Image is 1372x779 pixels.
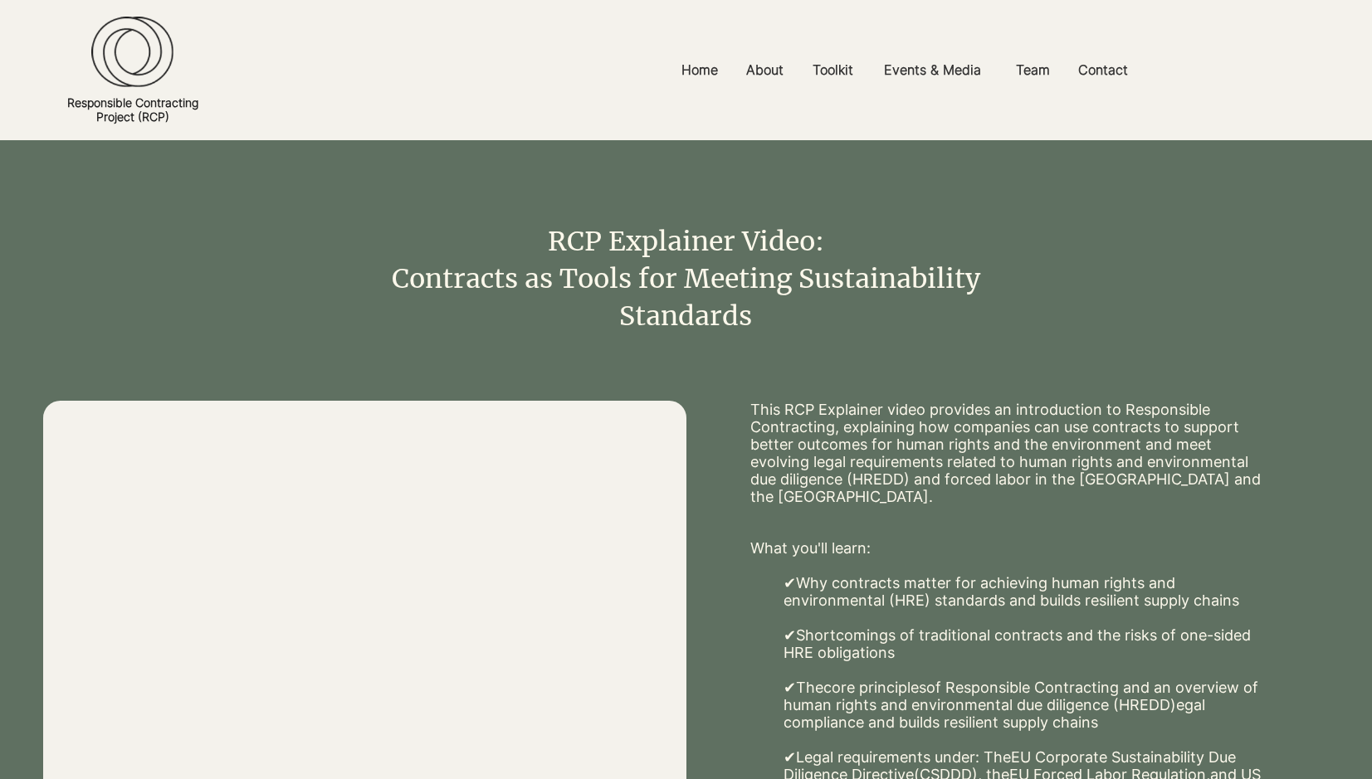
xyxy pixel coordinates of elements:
a: ✔ [784,748,796,766]
a: About [734,51,800,89]
h6: RCP Explainer Video: Contracts as Tools for Meeting Sustainability Standards [333,223,1038,334]
a: core principles [823,679,926,696]
p: Toolkit [804,51,862,89]
p: Events & Media [876,51,989,89]
p: Shortcomings of traditional contracts and the risks of one-sided HRE obligations The of Responsib... [784,626,1265,748]
a: Toolkit [800,51,872,89]
a: ✔ [784,679,796,696]
a: Events & Media [872,51,1003,89]
a: Home [669,51,734,89]
p: About [738,51,792,89]
p: Contact [1070,51,1136,89]
nav: Site [486,51,1329,89]
a: ✔ [784,574,796,592]
p: This RCP Explainer video provides an introduction to Responsible Contracting, explaining how comp... [750,401,1265,505]
p: Home [673,51,726,89]
p: Why contracts matter for achieving human rights and environmental (HRE) standards and builds resi... [784,574,1265,626]
a: ✔ [784,626,796,644]
a: Contact [1066,51,1146,89]
a: Team [1003,51,1066,89]
a: Responsible ContractingProject (RCP) [67,95,198,124]
p: Team [1008,51,1058,89]
p: What you'll learn: [750,539,1265,557]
